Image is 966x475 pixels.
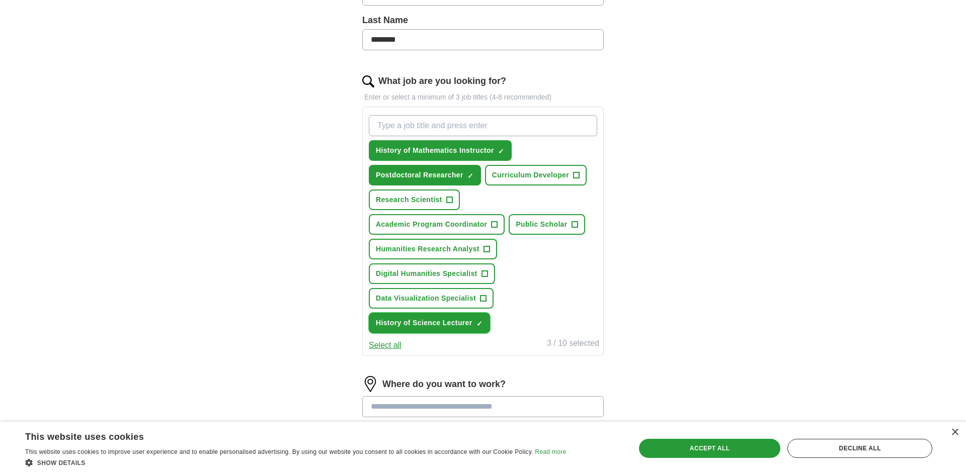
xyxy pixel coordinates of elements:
p: Enter or select a minimum of 3 job titles (4-8 recommended) [362,92,604,103]
img: search.png [362,75,374,87]
span: Academic Program Coordinator [376,219,487,230]
span: History of Mathematics Instructor [376,145,494,156]
button: Research Scientist [369,189,460,210]
a: Read more, opens a new window [535,448,566,455]
div: Show details [25,457,566,467]
div: Accept all [639,439,781,458]
span: ✓ [476,320,482,328]
button: Postdoctoral Researcher✓ [369,165,481,185]
input: Type a job title and press enter [369,115,597,136]
label: Where do you want to work? [382,377,506,391]
span: Research Scientist [376,195,442,205]
img: location.png [362,376,378,392]
span: Data Visualization Specialist [376,293,476,304]
label: Last Name [362,14,604,27]
button: History of Science Lecturer✓ [369,313,490,333]
span: This website uses cookies to improve user experience and to enable personalised advertising. By u... [25,448,533,455]
span: ✓ [498,147,504,155]
button: Academic Program Coordinator [369,214,505,235]
span: Digital Humanities Specialist [376,268,477,279]
button: History of Mathematics Instructor✓ [369,140,512,161]
span: Curriculum Developer [492,170,569,180]
button: Data Visualization Specialist [369,288,494,309]
span: History of Science Lecturer [376,318,472,328]
button: Humanities Research Analyst [369,239,497,259]
div: Decline all [787,439,932,458]
span: Humanities Research Analyst [376,244,479,254]
button: Public Scholar [509,214,585,235]
label: What job are you looking for? [378,74,506,88]
button: Digital Humanities Specialist [369,263,495,284]
div: This website uses cookies [25,428,541,443]
span: Show details [37,459,86,466]
button: Curriculum Developer [485,165,587,185]
span: Public Scholar [516,219,567,230]
span: ✓ [467,172,473,180]
div: Close [951,429,958,436]
button: Select all [369,339,401,351]
span: Postdoctoral Researcher [376,170,463,180]
div: 3 / 10 selected [547,337,599,351]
